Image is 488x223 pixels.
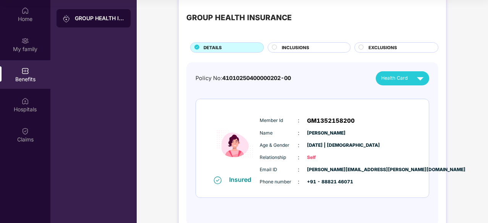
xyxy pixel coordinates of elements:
div: GROUP HEALTH INSURANCE [75,14,124,22]
span: 41010250400000202-00 [222,75,291,81]
span: Member Id [260,117,298,124]
span: [DATE] | [DEMOGRAPHIC_DATA] [307,142,345,149]
img: svg+xml;base64,PHN2ZyB3aWR0aD0iMjAiIGhlaWdodD0iMjAiIHZpZXdCb3g9IjAgMCAyMCAyMCIgZmlsbD0ibm9uZSIgeG... [63,15,70,22]
span: : [298,141,299,149]
div: Policy No: [196,74,291,83]
button: Health Card [376,71,429,85]
span: : [298,116,299,125]
img: svg+xml;base64,PHN2ZyB4bWxucz0iaHR0cDovL3d3dy53My5vcmcvMjAwMC9zdmciIHZpZXdCb3g9IjAgMCAyNCAyNCIgd2... [414,72,427,85]
span: Phone number [260,178,298,186]
img: svg+xml;base64,PHN2ZyBpZD0iSG9tZSIgeG1sbnM9Imh0dHA6Ly93d3cudzMub3JnLzIwMDAvc3ZnIiB3aWR0aD0iMjAiIG... [21,7,29,14]
img: svg+xml;base64,PHN2ZyBpZD0iSG9zcGl0YWxzIiB4bWxucz0iaHR0cDovL3d3dy53My5vcmcvMjAwMC9zdmciIHdpZHRoPS... [21,97,29,105]
span: : [298,153,299,162]
img: svg+xml;base64,PHN2ZyBpZD0iQ2xhaW0iIHhtbG5zPSJodHRwOi8vd3d3LnczLm9yZy8yMDAwL3N2ZyIgd2lkdGg9IjIwIi... [21,127,29,135]
div: GROUP HEALTH INSURANCE [186,12,292,24]
span: : [298,165,299,174]
span: [PERSON_NAME] [307,130,345,137]
span: Self [307,154,345,161]
img: svg+xml;base64,PHN2ZyB3aWR0aD0iMjAiIGhlaWdodD0iMjAiIHZpZXdCb3g9IjAgMCAyMCAyMCIgZmlsbD0ibm9uZSIgeG... [21,37,29,45]
span: Email ID [260,166,298,173]
span: [PERSON_NAME][EMAIL_ADDRESS][PERSON_NAME][DOMAIN_NAME] [307,166,345,173]
span: DETAILS [204,44,222,51]
span: +91 - 88821 46071 [307,178,345,186]
span: INCLUSIONS [282,44,309,51]
img: icon [212,112,258,175]
img: svg+xml;base64,PHN2ZyB4bWxucz0iaHR0cDovL3d3dy53My5vcmcvMjAwMC9zdmciIHdpZHRoPSIxNiIgaGVpZ2h0PSIxNi... [214,176,221,184]
span: Relationship [260,154,298,161]
div: Insured [229,176,256,183]
img: svg+xml;base64,PHN2ZyBpZD0iQmVuZWZpdHMiIHhtbG5zPSJodHRwOi8vd3d3LnczLm9yZy8yMDAwL3N2ZyIgd2lkdGg9Ij... [21,67,29,75]
span: GM1352158200 [307,116,355,125]
span: Name [260,130,298,137]
span: Age & Gender [260,142,298,149]
span: Health Card [381,74,408,82]
span: EXCLUSIONS [368,44,397,51]
span: : [298,129,299,137]
span: : [298,178,299,186]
